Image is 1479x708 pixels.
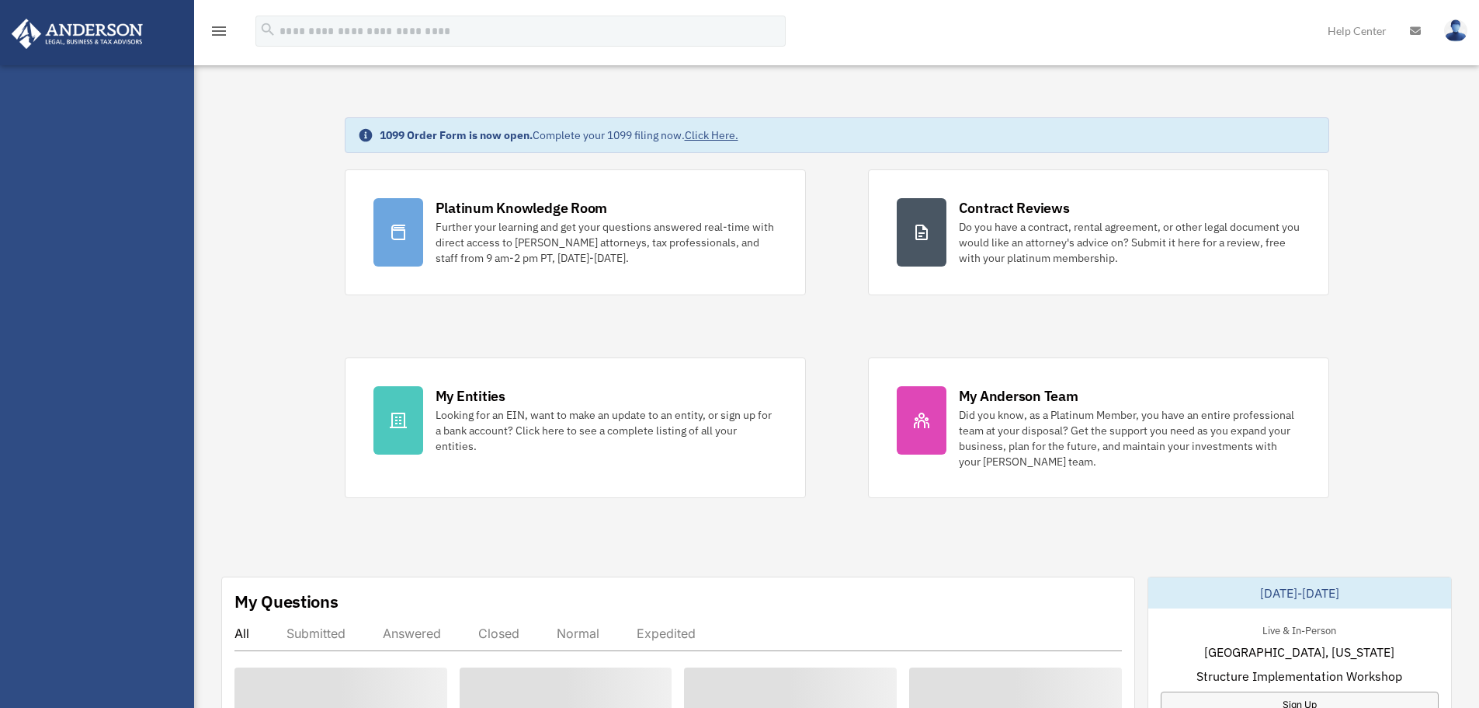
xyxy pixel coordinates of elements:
span: [GEOGRAPHIC_DATA], [US_STATE] [1204,643,1394,661]
div: Did you know, as a Platinum Member, you have an entire professional team at your disposal? Get th... [959,407,1300,469]
a: My Entities Looking for an EIN, want to make an update to an entity, or sign up for a bank accoun... [345,357,806,498]
i: search [259,21,276,38]
strong: 1099 Order Form is now open. [380,128,533,142]
div: Expedited [637,626,696,641]
div: Complete your 1099 filing now. [380,127,738,143]
div: Platinum Knowledge Room [436,198,608,218]
div: Live & In-Person [1250,621,1349,637]
div: Answered [383,626,441,641]
a: Platinum Knowledge Room Further your learning and get your questions answered real-time with dire... [345,169,806,295]
div: Do you have a contract, rental agreement, or other legal document you would like an attorney's ad... [959,219,1300,266]
a: Click Here. [685,128,738,142]
div: All [234,626,249,641]
div: My Entities [436,386,505,406]
div: Further your learning and get your questions answered real-time with direct access to [PERSON_NAM... [436,219,777,266]
img: User Pic [1444,19,1467,42]
div: Normal [557,626,599,641]
a: My Anderson Team Did you know, as a Platinum Member, you have an entire professional team at your... [868,357,1329,498]
div: Submitted [286,626,345,641]
a: menu [210,27,228,40]
div: My Anderson Team [959,386,1078,406]
span: Structure Implementation Workshop [1196,667,1402,685]
a: Contract Reviews Do you have a contract, rental agreement, or other legal document you would like... [868,169,1329,295]
div: Contract Reviews [959,198,1070,218]
img: Anderson Advisors Platinum Portal [7,19,148,49]
div: My Questions [234,590,339,613]
div: Looking for an EIN, want to make an update to an entity, or sign up for a bank account? Click her... [436,407,777,454]
div: Closed [478,626,519,641]
div: [DATE]-[DATE] [1148,577,1451,609]
i: menu [210,22,228,40]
